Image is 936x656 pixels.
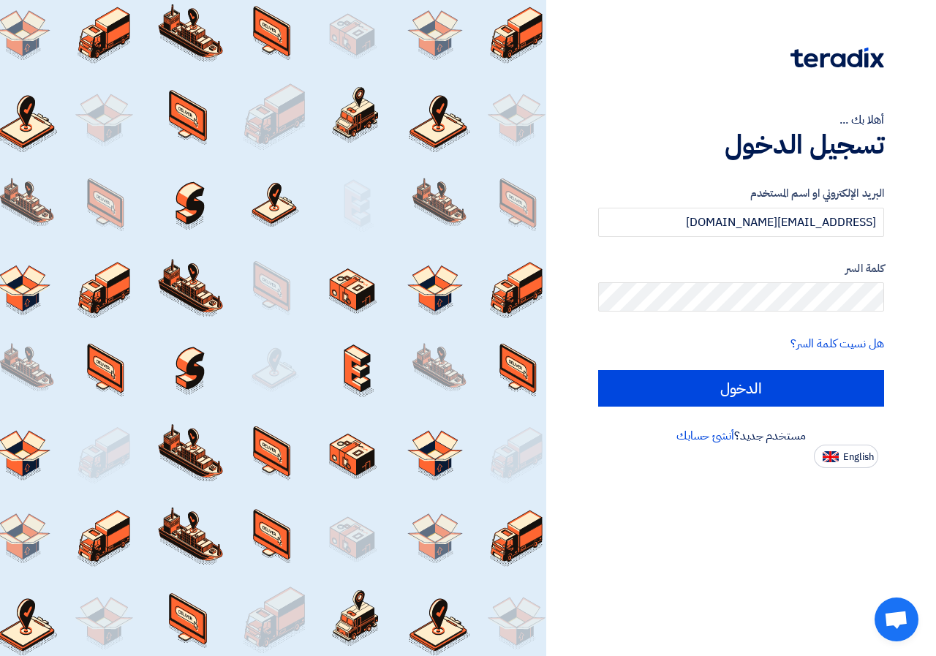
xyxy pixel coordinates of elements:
[598,427,884,445] div: مستخدم جديد؟
[598,129,884,161] h1: تسجيل الدخول
[814,445,878,468] button: English
[676,427,734,445] a: أنشئ حسابك
[598,260,884,277] label: كلمة السر
[790,48,884,68] img: Teradix logo
[598,208,884,237] input: أدخل بريد العمل الإلكتروني او اسم المستخدم الخاص بك ...
[875,597,918,641] a: دردشة مفتوحة
[823,451,839,462] img: en-US.png
[598,185,884,202] label: البريد الإلكتروني او اسم المستخدم
[598,111,884,129] div: أهلا بك ...
[790,335,884,352] a: هل نسيت كلمة السر؟
[598,370,884,407] input: الدخول
[843,452,874,462] span: English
